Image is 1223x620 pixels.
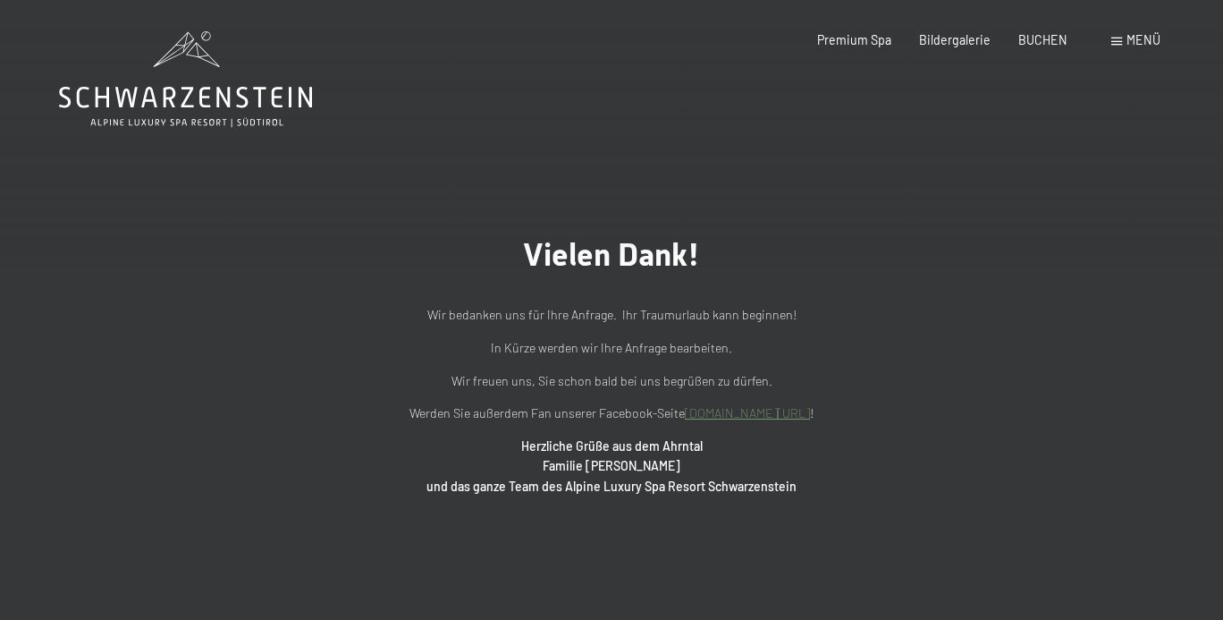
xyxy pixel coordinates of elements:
[523,236,700,273] span: Vielen Dank!
[817,32,891,47] a: Premium Spa
[218,403,1005,424] p: Werden Sie außerdem Fan unserer Facebook-Seite !
[1126,32,1160,47] span: Menü
[218,371,1005,392] p: Wir freuen uns, Sie schon bald bei uns begrüßen zu dürfen.
[1018,32,1067,47] a: BUCHEN
[426,438,797,494] strong: Herzliche Grüße aus dem Ahrntal Familie [PERSON_NAME] und das ganze Team des Alpine Luxury Spa Re...
[218,338,1005,359] p: In Kürze werden wir Ihre Anfrage bearbeiten.
[685,405,810,420] a: [DOMAIN_NAME][URL]
[919,32,991,47] a: Bildergalerie
[218,305,1005,326] p: Wir bedanken uns für Ihre Anfrage. Ihr Traumurlaub kann beginnen!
